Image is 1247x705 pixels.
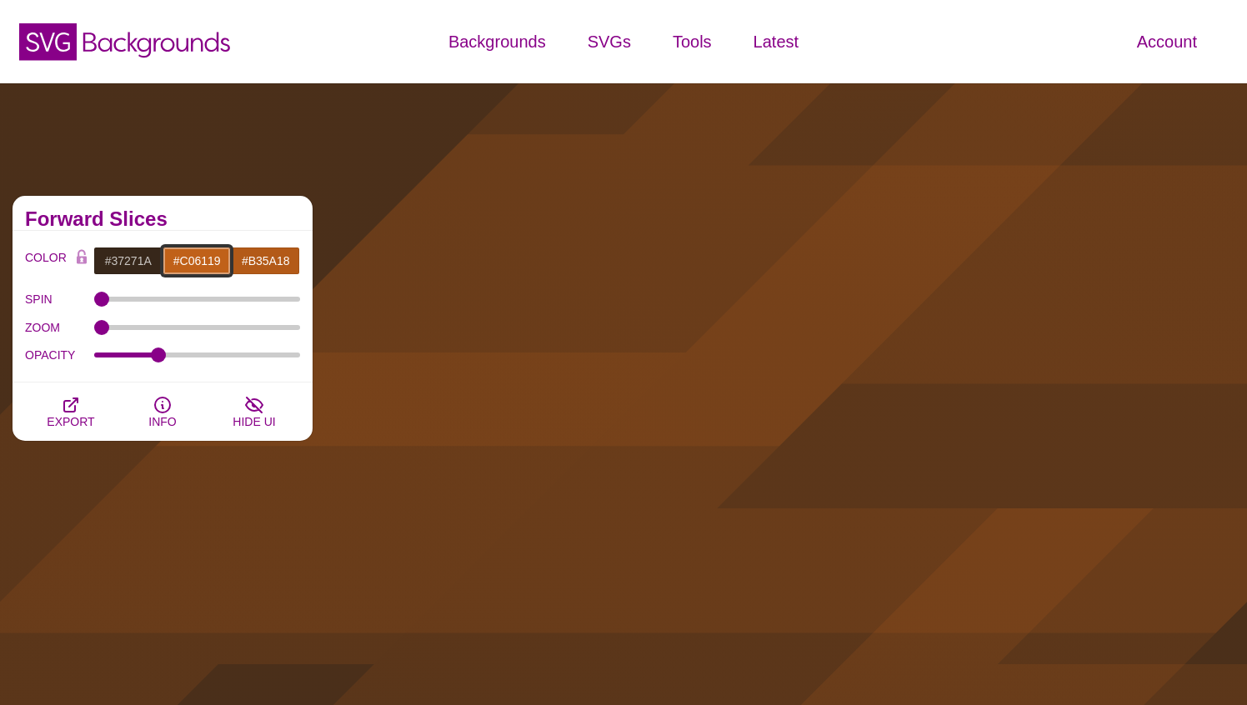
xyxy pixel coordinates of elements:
[47,415,94,428] span: EXPORT
[233,415,275,428] span: HIDE UI
[567,17,652,67] a: SVGs
[69,247,94,270] button: Color Lock
[25,317,94,338] label: ZOOM
[25,212,300,226] h2: Forward Slices
[25,247,69,275] label: COLOR
[25,344,94,366] label: OPACITY
[1116,17,1218,67] a: Account
[148,415,176,428] span: INFO
[117,382,208,441] button: INFO
[208,382,300,441] button: HIDE UI
[652,17,733,67] a: Tools
[25,382,117,441] button: EXPORT
[733,17,819,67] a: Latest
[428,17,567,67] a: Backgrounds
[25,288,94,310] label: SPIN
